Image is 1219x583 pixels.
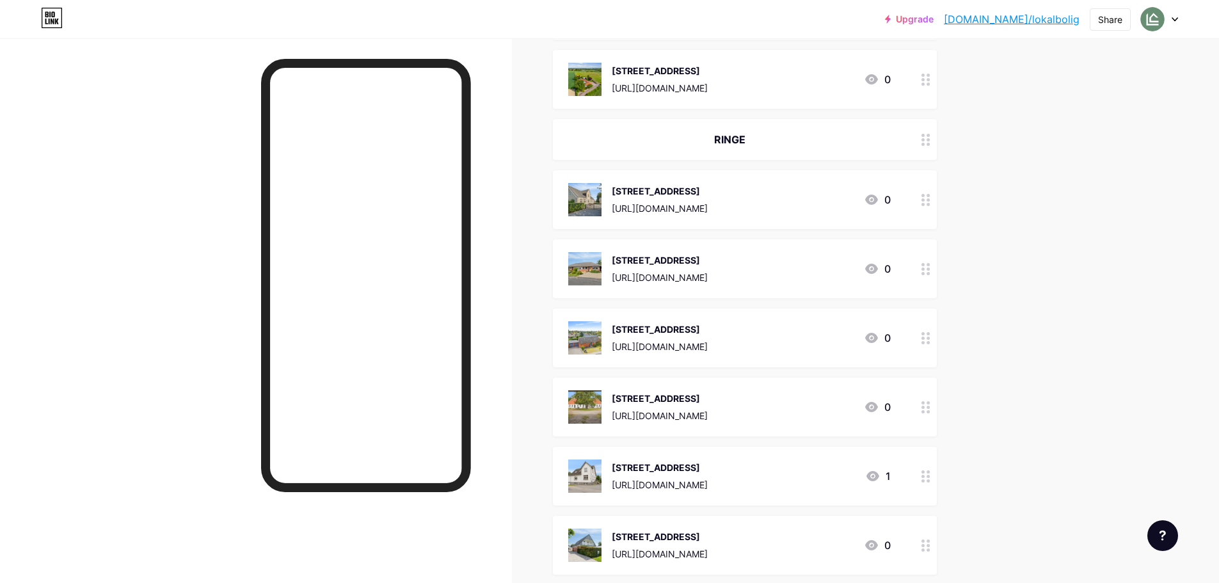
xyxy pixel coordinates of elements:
div: [URL][DOMAIN_NAME] [612,271,708,284]
div: Share [1098,13,1122,26]
div: [URL][DOMAIN_NAME] [612,81,708,95]
div: [URL][DOMAIN_NAME] [612,202,708,215]
div: 0 [864,538,891,553]
div: 0 [864,72,891,87]
div: 0 [864,261,891,276]
div: [URL][DOMAIN_NAME] [612,478,708,491]
img: Ruevejen 17, 5750 Ringe [568,183,602,216]
div: [STREET_ADDRESS] [612,461,708,474]
div: RINGE [568,132,891,147]
div: [STREET_ADDRESS] [612,64,708,77]
a: Upgrade [885,14,934,24]
img: Torpelundsvej 2, 5792 Årslev [568,390,602,424]
a: [DOMAIN_NAME]/lokalbolig [944,12,1080,27]
div: [STREET_ADDRESS] [612,530,708,543]
img: Bystævnet 27, 5792 Årslev [568,459,602,493]
img: Mellemvej 3, 5750 Ringe [568,252,602,285]
div: [STREET_ADDRESS] [612,253,708,267]
img: Parkvænget 40, 5792 Årslev [568,529,602,562]
div: 1 [865,468,891,484]
div: [STREET_ADDRESS] [612,184,708,198]
div: [STREET_ADDRESS] [612,323,708,336]
div: 0 [864,399,891,415]
img: Lundsbjergvej 38, 5863 Gislev [568,321,602,355]
img: lokalbolig [1140,7,1165,31]
div: [STREET_ADDRESS] [612,392,708,405]
div: [URL][DOMAIN_NAME] [612,340,708,353]
div: [URL][DOMAIN_NAME] [612,547,708,561]
div: 0 [864,192,891,207]
div: [URL][DOMAIN_NAME] [612,409,708,422]
div: 0 [864,330,891,346]
img: Krogyden 19, 5800 Nyborg [568,63,602,96]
